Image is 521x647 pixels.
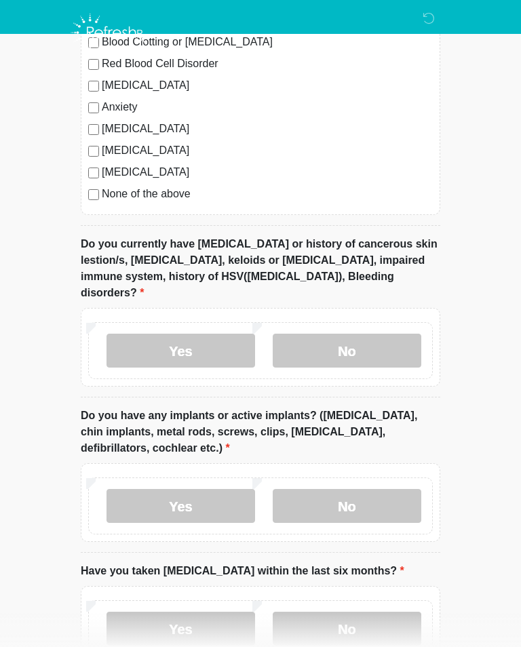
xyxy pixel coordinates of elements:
label: No [273,334,421,368]
input: [MEDICAL_DATA] [88,146,99,157]
label: [MEDICAL_DATA] [102,121,433,137]
img: Refresh RX Logo [67,10,149,55]
input: Anxiety [88,102,99,113]
label: Do you currently have [MEDICAL_DATA] or history of cancerous skin lestion/s, [MEDICAL_DATA], kelo... [81,236,440,301]
label: Yes [107,334,255,368]
input: [MEDICAL_DATA] [88,81,99,92]
label: No [273,612,421,646]
label: No [273,489,421,523]
label: Yes [107,489,255,523]
label: [MEDICAL_DATA] [102,142,433,159]
input: [MEDICAL_DATA] [88,124,99,135]
input: [MEDICAL_DATA] [88,168,99,178]
label: Have you taken [MEDICAL_DATA] within the last six months? [81,563,404,579]
label: [MEDICAL_DATA] [102,77,433,94]
label: Anxiety [102,99,433,115]
label: [MEDICAL_DATA] [102,164,433,180]
input: None of the above [88,189,99,200]
label: Do you have any implants or active implants? ([MEDICAL_DATA], chin implants, metal rods, screws, ... [81,408,440,456]
label: None of the above [102,186,433,202]
label: Yes [107,612,255,646]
